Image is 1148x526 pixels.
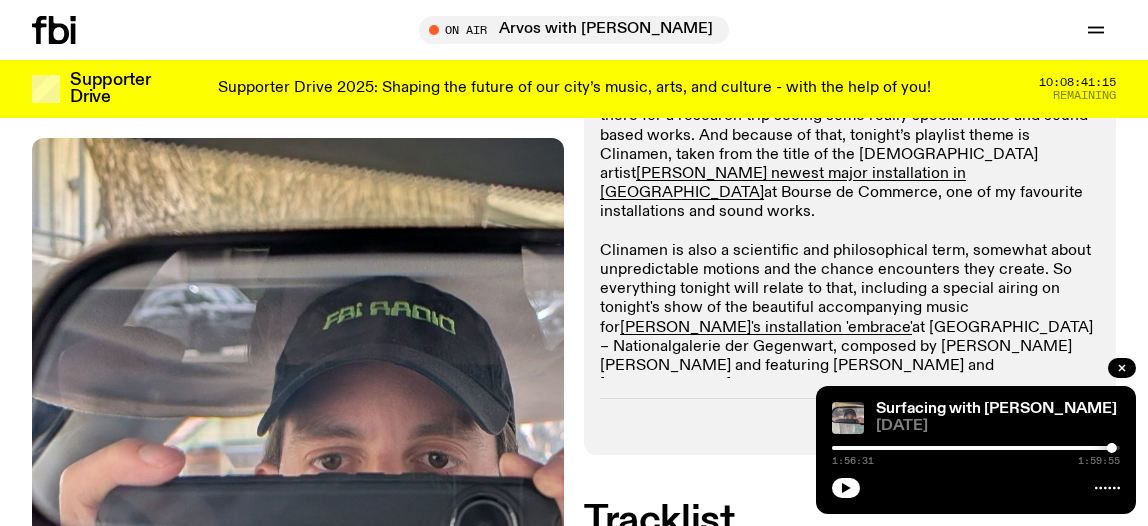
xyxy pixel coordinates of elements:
a: Surfacing with [PERSON_NAME] [876,401,1117,417]
span: Remaining [1053,90,1116,101]
span: 1:59:55 [1078,456,1120,466]
span: [DATE] [876,419,1120,434]
a: [PERSON_NAME] newest major installation in [GEOGRAPHIC_DATA] [600,166,966,201]
p: I’ve just returned from [GEOGRAPHIC_DATA], I was really lucky to be there for a research trip see... [600,88,1100,414]
span: 10:08:41:15 [1039,77,1116,88]
button: On AirArvos with [PERSON_NAME] [419,16,729,44]
p: Supporter Drive 2025: Shaping the future of our city’s music, arts, and culture - with the help o... [218,80,931,98]
h3: Supporter Drive [70,72,150,106]
a: [PERSON_NAME]'s installation 'embrace' [620,320,912,336]
span: 1:56:31 [832,456,874,466]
